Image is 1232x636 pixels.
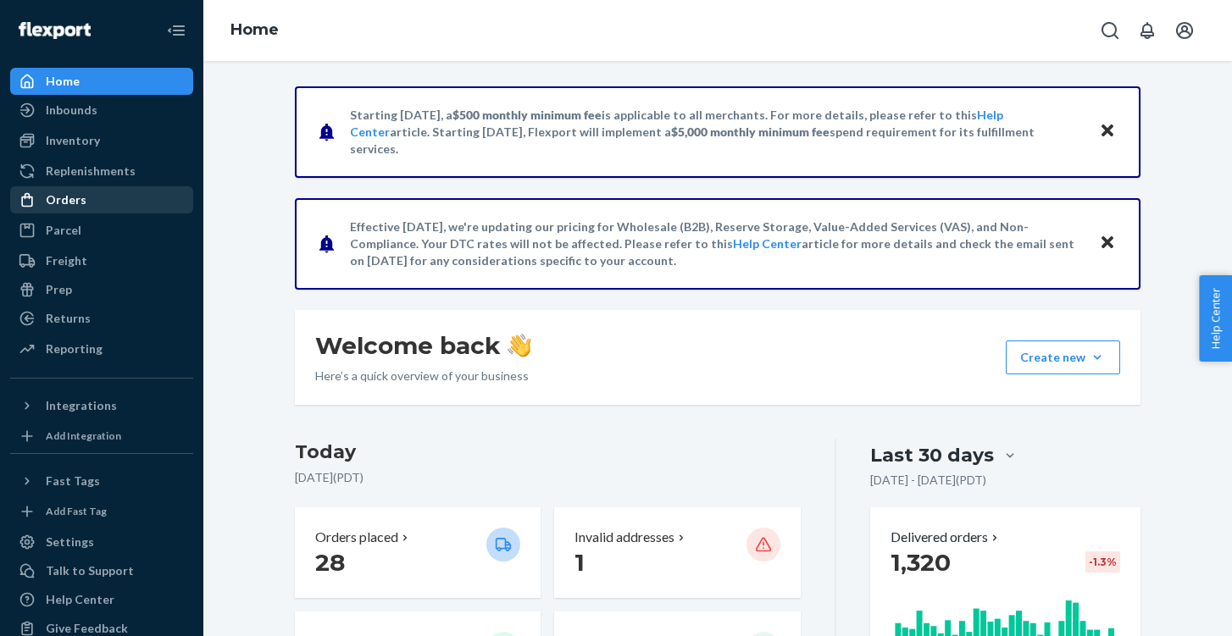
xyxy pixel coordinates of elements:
[46,222,81,239] div: Parcel
[10,528,193,556] a: Settings
[10,305,193,332] a: Returns
[315,528,398,547] p: Orders placed
[315,330,531,361] h1: Welcome back
[574,548,585,577] span: 1
[554,507,800,598] button: Invalid addresses 1
[10,586,193,613] a: Help Center
[1093,14,1127,47] button: Open Search Box
[10,68,193,95] a: Home
[46,191,86,208] div: Orders
[733,236,802,251] a: Help Center
[1085,551,1120,572] div: -1.3 %
[46,562,134,579] div: Talk to Support
[10,501,193,522] a: Add Fast Tag
[10,557,193,584] a: Talk to Support
[46,591,114,608] div: Help Center
[10,276,193,303] a: Prep
[10,158,193,185] a: Replenishments
[46,281,72,298] div: Prep
[10,247,193,274] a: Freight
[315,548,345,577] span: 28
[46,504,107,518] div: Add Fast Tag
[10,97,193,124] a: Inbounds
[10,426,193,446] a: Add Integration
[574,528,674,547] p: Invalid addresses
[1096,119,1118,144] button: Close
[10,127,193,154] a: Inventory
[217,6,292,55] ol: breadcrumbs
[1168,14,1201,47] button: Open account menu
[1096,231,1118,256] button: Close
[891,548,951,577] span: 1,320
[10,392,193,419] button: Integrations
[508,334,531,357] img: hand-wave emoji
[891,528,1002,547] button: Delivered orders
[350,218,1083,269] p: Effective [DATE], we're updating our pricing for Wholesale (B2B), Reserve Storage, Value-Added Se...
[315,368,531,384] p: Here’s a quick overview of your business
[10,217,193,244] a: Parcel
[350,107,1083,158] p: Starting [DATE], a is applicable to all merchants. For more details, please refer to this article...
[1130,14,1164,47] button: Open notifications
[1199,275,1232,362] button: Help Center
[10,335,193,362] a: Reporting
[10,186,193,213] a: Orders
[46,132,100,149] div: Inventory
[46,429,121,443] div: Add Integration
[295,439,801,466] h3: Today
[230,20,279,39] a: Home
[295,469,801,486] p: [DATE] ( PDT )
[870,472,986,489] p: [DATE] - [DATE] ( PDT )
[295,507,541,598] button: Orders placed 28
[1006,340,1120,374] button: Create new
[19,22,91,39] img: Flexport logo
[46,102,97,119] div: Inbounds
[46,310,91,327] div: Returns
[46,340,103,357] div: Reporting
[10,467,193,495] button: Fast Tags
[671,124,830,139] span: $5,000 monthly minimum fee
[46,252,87,269] div: Freight
[46,163,136,180] div: Replenishments
[46,534,94,550] div: Settings
[159,14,193,47] button: Close Navigation
[452,108,602,122] span: $500 monthly minimum fee
[870,442,994,468] div: Last 30 days
[46,473,100,489] div: Fast Tags
[46,73,80,90] div: Home
[46,397,117,414] div: Integrations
